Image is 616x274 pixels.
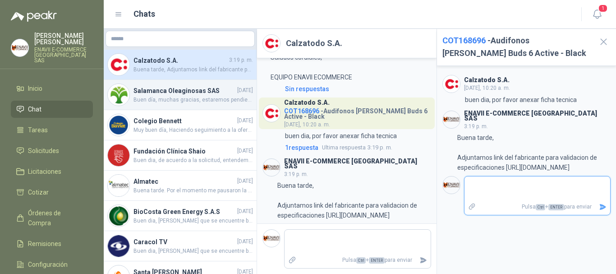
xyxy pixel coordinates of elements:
span: [DATE], 10:20 a. m. [284,121,330,128]
img: Company Logo [108,175,129,196]
a: Company LogoCalzatodo S.A.3:19 p. m.Buena tarde, Adjuntamos link del fabricante para validacion d... [104,50,257,80]
label: Adjuntar archivos [464,199,480,215]
img: Company Logo [108,205,129,227]
span: 3:19 p. m. [229,56,253,65]
span: Cotizar [28,187,49,197]
span: [DATE] [237,237,253,246]
img: Company Logo [108,235,129,257]
span: [DATE] [237,147,253,155]
span: Ctrl [356,257,366,264]
img: Company Logo [108,144,129,166]
h4: - Audifonos [PERSON_NAME] Buds 6 Active - Black [284,105,431,119]
p: [PERSON_NAME] [PERSON_NAME] [34,33,93,45]
a: Configuración [11,256,93,273]
h4: Fundación Clínica Shaio [133,146,235,156]
h3: ENAVII E-COMMERCE [GEOGRAPHIC_DATA] SAS [464,111,611,121]
img: Company Logo [263,105,280,122]
span: [DATE] [237,116,253,125]
span: Ultima respuesta [322,143,366,152]
span: Inicio [28,84,42,93]
h2: Calzatodo S.A. [286,37,342,50]
a: Company LogoBioCosta Green Energy S.A.S[DATE]Buen dia, [PERSON_NAME] que se encuentre bien. Querí... [104,201,257,231]
span: Configuración [28,260,68,269]
h4: BioCosta Green Energy S.A.S [133,207,235,217]
img: Company Logo [108,114,129,136]
span: COT168696 [284,107,319,115]
h3: Calzatodo S.A. [464,78,510,83]
span: ENTER [369,257,385,264]
span: [DATE], 10:20 a. m. [464,85,510,91]
h1: Chats [133,8,155,20]
span: Buena tarde. Por el momento me pausaron la compra, hasta nuevo aviso no se hará. Muchas gracias p... [133,186,253,195]
a: Remisiones [11,235,93,252]
span: [DATE] [237,86,253,95]
p: Pulsa + para enviar [300,252,416,268]
a: Tareas [11,121,93,139]
img: Logo peakr [11,11,57,22]
span: Solicitudes [28,146,59,156]
h4: Calzatodo S.A. [133,56,227,65]
span: Remisiones [28,239,61,249]
a: Licitaciones [11,163,93,180]
span: 3:19 p. m. [284,171,308,177]
span: COT168696 [442,36,486,45]
img: Company Logo [11,39,28,56]
span: ENTER [548,204,564,210]
button: Enviar [416,252,431,268]
h4: Almatec [133,176,235,186]
img: Company Logo [263,35,280,52]
img: Company Logo [108,54,129,75]
span: Tareas [28,125,48,135]
p: Pulsa + para enviar [479,199,595,215]
button: Enviar [595,199,610,215]
a: Company LogoCaracol TV[DATE]Buen dia, [PERSON_NAME] que se encuentre bien. Quería darle seguimien... [104,231,257,261]
span: Chat [28,104,41,114]
a: Company LogoAlmatec[DATE]Buena tarde. Por el momento me pausaron la compra, hasta nuevo aviso no ... [104,171,257,201]
a: Sin respuestas [283,84,431,94]
img: Company Logo [263,230,280,247]
a: 1respuestaUltima respuesta3:19 p. m. [283,143,431,153]
span: 3:19 p. m. [322,143,392,152]
span: 1 respuesta [285,143,318,153]
p: Buena tarde, Adjuntamos link del fabricante para validacion de especificaciones [URL][DOMAIN_NAME] [457,133,611,172]
span: Buena tarde, Adjuntamos link del fabricante para validacion de especificaciones [URL][DOMAIN_NAME] [133,65,253,74]
span: 1 [598,4,608,13]
span: Muy buen día, Haciendo seguimiento a la oferta, nos gustaría saber si hay algo en lo que pudiéram... [133,126,253,135]
a: Solicitudes [11,142,93,159]
img: Company Logo [443,111,460,128]
h4: Salamanca Oleaginosas SAS [133,86,235,96]
a: Company LogoSalamanca Oleaginosas SAS[DATE]Buen día, muchas gracias, estaremos pendientes [104,80,257,110]
h3: ENAVII E-COMMERCE [GEOGRAPHIC_DATA] SAS [284,159,431,169]
a: Inicio [11,80,93,97]
span: Buen dia, [PERSON_NAME] que se encuentre bien. Quería darle seguimiento a la cotización/propuesta... [133,217,253,225]
span: [DATE] [237,207,253,216]
span: Ctrl [536,204,545,210]
div: Sin respuestas [285,84,329,94]
a: Company LogoFundación Clínica Shaio[DATE]Buen dia, de acuerdo a la solicitud, entendemos que busc... [104,140,257,171]
p: ENAVII E-COMMERCE [GEOGRAPHIC_DATA] SAS [34,47,93,63]
p: buen dia, por favor anexar ficha tecnica [465,95,577,105]
span: Buen dia, [PERSON_NAME] que se encuentre bien. Quería darle seguimiento a la cotización/propuesta... [133,247,253,255]
h4: Colegio Bennett [133,116,235,126]
span: Buen día, muchas gracias, estaremos pendientes [133,96,253,104]
button: 1 [589,6,605,23]
img: Company Logo [108,84,129,106]
a: Chat [11,101,93,118]
img: Company Logo [263,159,280,176]
p: buen dia, por favor anexar ficha tecnica [285,131,397,141]
span: Buen dia, de acuerdo a la solicitud, entendemos que busca diademas estilo Bluetooth - para este c... [133,156,253,165]
span: Órdenes de Compra [28,208,84,228]
span: 3:19 p. m. [464,123,488,130]
a: Company LogoColegio Bennett[DATE]Muy buen día, Haciendo seguimiento a la oferta, nos gustaría sab... [104,110,257,140]
img: Company Logo [443,176,460,194]
h3: Calzatodo S.A. [284,100,330,105]
h2: - Audifonos [PERSON_NAME] Buds 6 Active - Black [442,34,591,60]
img: Company Logo [443,75,460,93]
label: Adjuntar archivos [285,252,300,268]
a: Cotizar [11,184,93,201]
a: Órdenes de Compra [11,204,93,232]
span: Licitaciones [28,167,61,176]
span: [DATE] [237,177,253,186]
p: Buena tarde, Adjuntamos link del fabricante para validacion de especificaciones [URL][DOMAIN_NAME] [277,181,431,220]
h4: Caracol TV [133,237,235,247]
